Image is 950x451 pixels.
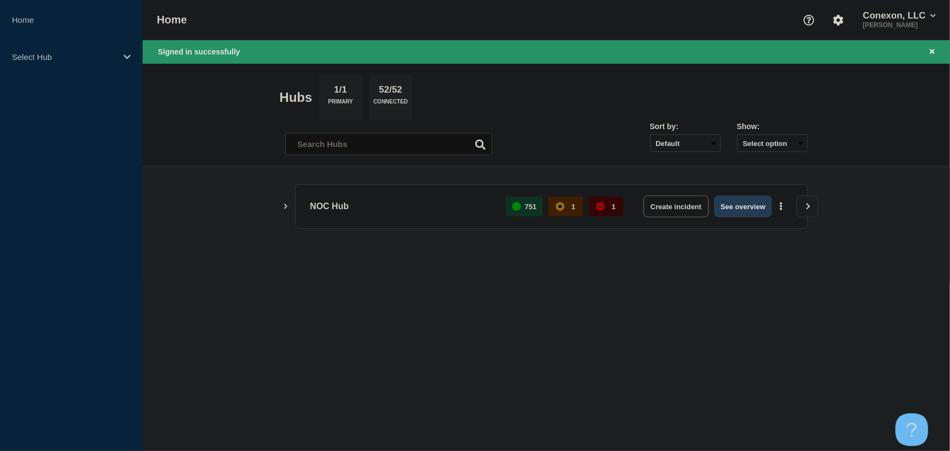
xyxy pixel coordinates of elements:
button: Select option [737,135,808,152]
div: Show: [737,122,808,131]
p: 751 [525,203,537,211]
select: Sort by [650,135,721,152]
button: More actions [774,197,788,217]
p: 1 [572,203,575,211]
button: View [796,196,818,217]
h1: Home [157,14,187,26]
button: Show Connected Hubs [283,203,289,211]
p: Primary [328,99,353,110]
div: up [512,202,521,211]
p: 1/1 [330,84,351,99]
button: See overview [714,196,772,217]
button: Conexon, LLC [861,10,938,21]
div: down [596,202,605,211]
p: 52/52 [375,84,407,99]
h2: Hubs [280,90,312,105]
span: Signed in successfully [158,47,240,56]
div: Sort by: [650,122,721,131]
button: Account settings [827,9,850,32]
p: Connected [373,99,408,110]
input: Search Hubs [285,133,492,155]
button: Create incident [643,196,709,217]
p: [PERSON_NAME] [861,21,938,29]
iframe: Help Scout Beacon - Open [896,413,928,446]
p: Select Hub [12,52,117,62]
p: NOC Hub [310,196,494,217]
div: affected [556,202,565,211]
p: 1 [612,203,616,211]
button: Support [798,9,820,32]
button: Close banner [926,46,939,58]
